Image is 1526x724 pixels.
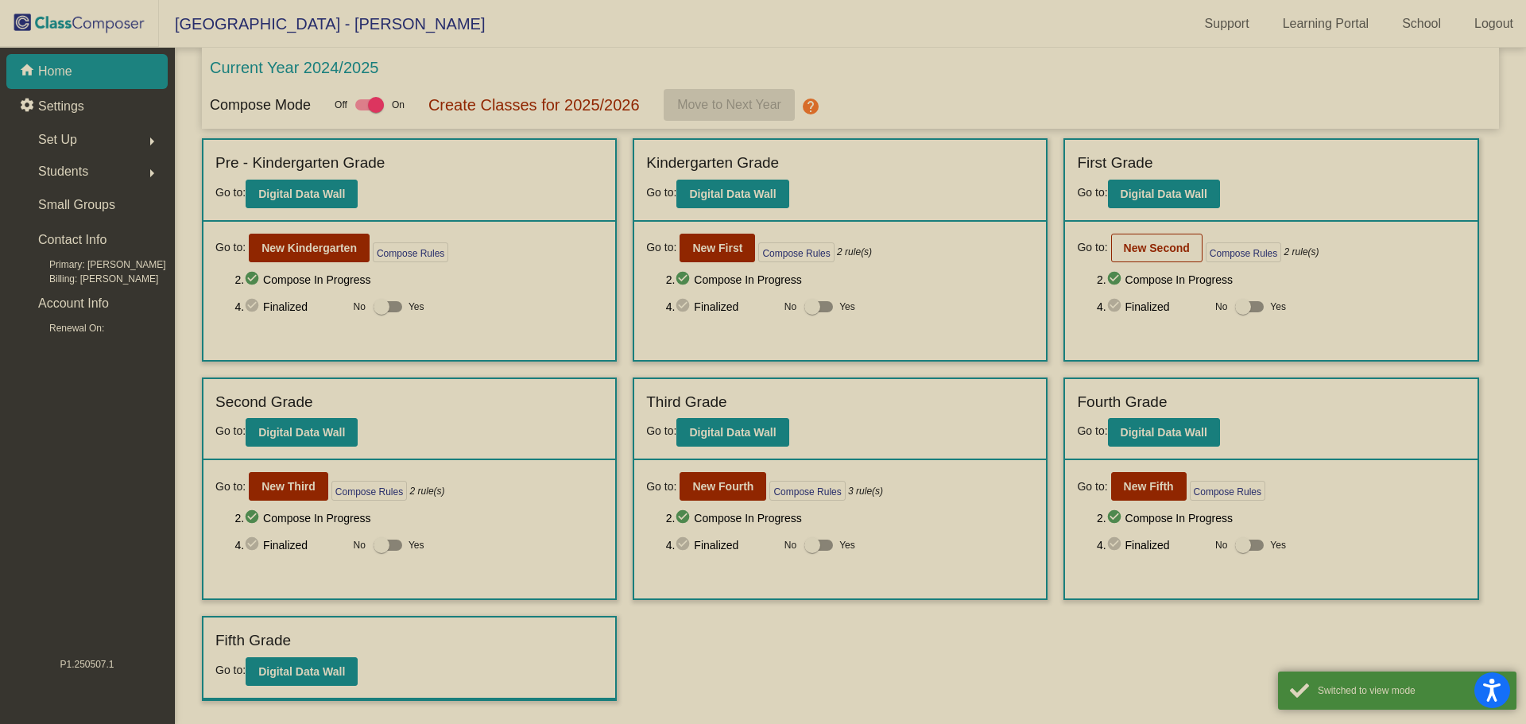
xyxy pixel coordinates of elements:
[244,270,263,289] mat-icon: check_circle
[246,418,358,447] button: Digital Data Wall
[215,186,246,199] span: Go to:
[1106,509,1125,528] mat-icon: check_circle
[244,509,263,528] mat-icon: check_circle
[676,418,788,447] button: Digital Data Wall
[159,11,485,37] span: [GEOGRAPHIC_DATA] - [PERSON_NAME]
[258,426,345,439] b: Digital Data Wall
[38,194,115,216] p: Small Groups
[666,270,1035,289] span: 2. Compose In Progress
[784,300,796,314] span: No
[848,484,883,498] i: 3 rule(s)
[215,391,313,414] label: Second Grade
[354,538,366,552] span: No
[666,536,777,555] span: 4. Finalized
[215,424,246,437] span: Go to:
[38,62,72,81] p: Home
[646,186,676,199] span: Go to:
[646,424,676,437] span: Go to:
[38,292,109,315] p: Account Info
[1111,234,1203,262] button: New Second
[1124,242,1190,254] b: New Second
[246,180,358,208] button: Digital Data Wall
[244,536,263,555] mat-icon: check_circle
[784,538,796,552] span: No
[409,536,424,555] span: Yes
[680,472,766,501] button: New Fourth
[392,98,405,112] span: On
[249,472,328,501] button: New Third
[234,536,345,555] span: 4. Finalized
[1077,478,1107,495] span: Go to:
[215,629,291,652] label: Fifth Grade
[234,270,603,289] span: 2. Compose In Progress
[258,665,345,678] b: Digital Data Wall
[1462,11,1526,37] a: Logout
[1106,297,1125,316] mat-icon: check_circle
[1077,424,1107,437] span: Go to:
[646,152,779,175] label: Kindergarten Grade
[677,98,781,111] span: Move to Next Year
[1124,480,1174,493] b: New Fifth
[1270,297,1286,316] span: Yes
[373,242,448,262] button: Compose Rules
[142,132,161,151] mat-icon: arrow_right
[210,56,378,79] p: Current Year 2024/2025
[675,509,694,528] mat-icon: check_circle
[1077,239,1107,256] span: Go to:
[837,245,872,259] i: 2 rule(s)
[664,89,795,121] button: Move to Next Year
[1108,418,1220,447] button: Digital Data Wall
[261,480,316,493] b: New Third
[675,297,694,316] mat-icon: check_circle
[1077,152,1152,175] label: First Grade
[1106,536,1125,555] mat-icon: check_circle
[1121,426,1207,439] b: Digital Data Wall
[689,426,776,439] b: Digital Data Wall
[1389,11,1454,37] a: School
[646,239,676,256] span: Go to:
[689,188,776,200] b: Digital Data Wall
[1318,683,1505,698] div: Switched to view mode
[38,161,88,183] span: Students
[210,95,311,116] p: Compose Mode
[666,297,777,316] span: 4. Finalized
[246,657,358,686] button: Digital Data Wall
[1270,536,1286,555] span: Yes
[38,97,84,116] p: Settings
[692,242,742,254] b: New First
[1206,242,1281,262] button: Compose Rules
[1270,11,1382,37] a: Learning Portal
[215,239,246,256] span: Go to:
[244,297,263,316] mat-icon: check_circle
[1121,188,1207,200] b: Digital Data Wall
[675,270,694,289] mat-icon: check_circle
[1097,270,1466,289] span: 2. Compose In Progress
[234,509,603,528] span: 2. Compose In Progress
[1097,509,1466,528] span: 2. Compose In Progress
[258,188,345,200] b: Digital Data Wall
[142,164,161,183] mat-icon: arrow_right
[24,272,158,286] span: Billing: [PERSON_NAME]
[666,509,1035,528] span: 2. Compose In Progress
[1111,472,1187,501] button: New Fifth
[38,129,77,151] span: Set Up
[758,242,834,262] button: Compose Rules
[215,478,246,495] span: Go to:
[249,234,370,262] button: New Kindergarten
[801,97,820,116] mat-icon: help
[692,480,753,493] b: New Fourth
[335,98,347,112] span: Off
[1077,391,1167,414] label: Fourth Grade
[675,536,694,555] mat-icon: check_circle
[1097,536,1207,555] span: 4. Finalized
[215,152,385,175] label: Pre - Kindergarten Grade
[1097,297,1207,316] span: 4. Finalized
[1215,300,1227,314] span: No
[1108,180,1220,208] button: Digital Data Wall
[215,664,246,676] span: Go to:
[24,257,166,272] span: Primary: [PERSON_NAME]
[1215,538,1227,552] span: No
[1077,186,1107,199] span: Go to:
[24,321,104,335] span: Renewal On:
[1106,270,1125,289] mat-icon: check_circle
